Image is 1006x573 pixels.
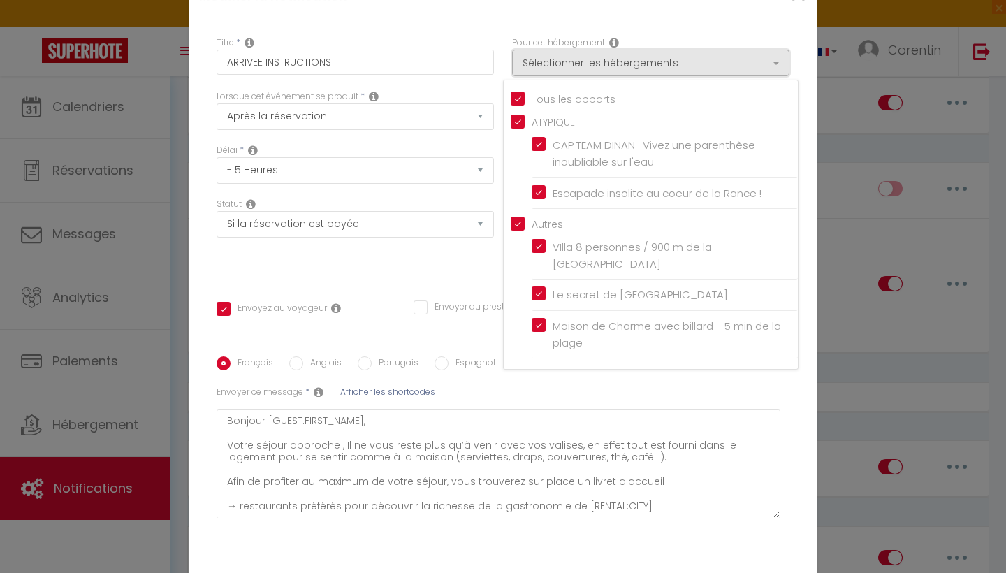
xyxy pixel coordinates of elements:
[248,145,258,156] i: Action Time
[314,386,323,398] i: Sms
[609,37,619,48] i: This Rental
[553,186,761,201] span: Escapade insolite au coeur de la Rance !
[512,50,789,76] button: Sélectionner les hébergements
[449,356,495,372] label: Espagnol
[372,356,418,372] label: Portugais
[340,386,435,398] span: Afficher les shortcodes
[512,36,605,50] label: Pour cet hébergement
[217,386,303,399] label: Envoyer ce message
[553,138,755,169] span: CAP TEAM DINAN · Vivez une parenthèse inoubliable sur l'eau
[303,356,342,372] label: Anglais
[231,356,273,372] label: Français
[246,198,256,210] i: Booking status
[245,37,254,48] i: Title
[369,91,379,102] i: Event Occur
[217,198,242,211] label: Statut
[217,36,234,50] label: Titre
[331,303,341,314] i: Envoyer au voyageur
[553,319,781,350] span: Maison de Charme avec billard - 5 min de la plage
[217,90,358,103] label: Lorsque cet événement se produit
[553,240,712,271] span: VIlla 8 personnes / 900 m de la [GEOGRAPHIC_DATA]
[217,144,238,157] label: Délai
